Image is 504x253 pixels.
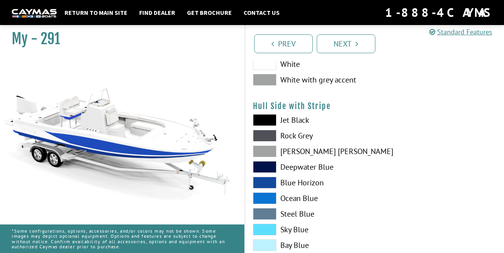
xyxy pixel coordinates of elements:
a: Return to main site [61,7,131,18]
a: Find Dealer [135,7,179,18]
label: Steel Blue [253,208,367,220]
label: White [253,58,367,70]
a: Standard Features [429,27,492,36]
label: Sky Blue [253,224,367,235]
label: White with grey accent [253,74,367,86]
div: 1-888-4CAYMAS [385,4,492,21]
a: Contact Us [240,7,283,18]
h4: Hull Side with Stripe [253,101,497,111]
label: Ocean Blue [253,192,367,204]
label: Blue Horizon [253,177,367,188]
label: Deepwater Blue [253,161,367,173]
a: Prev [254,34,313,53]
img: white-logo-c9c8dbefe5ff5ceceb0f0178aa75bf4bb51f6bca0971e226c86eb53dfe498488.png [12,9,57,17]
label: [PERSON_NAME] [PERSON_NAME] [253,145,367,157]
label: Jet Black [253,114,367,126]
a: Next [317,34,375,53]
a: Get Brochure [183,7,236,18]
label: Rock Grey [253,130,367,142]
p: *Some configurations, options, accessories, and/or colors may not be shown. Some images may depic... [12,224,233,253]
label: Bay Blue [253,239,367,251]
h1: My - 291 [12,30,225,48]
